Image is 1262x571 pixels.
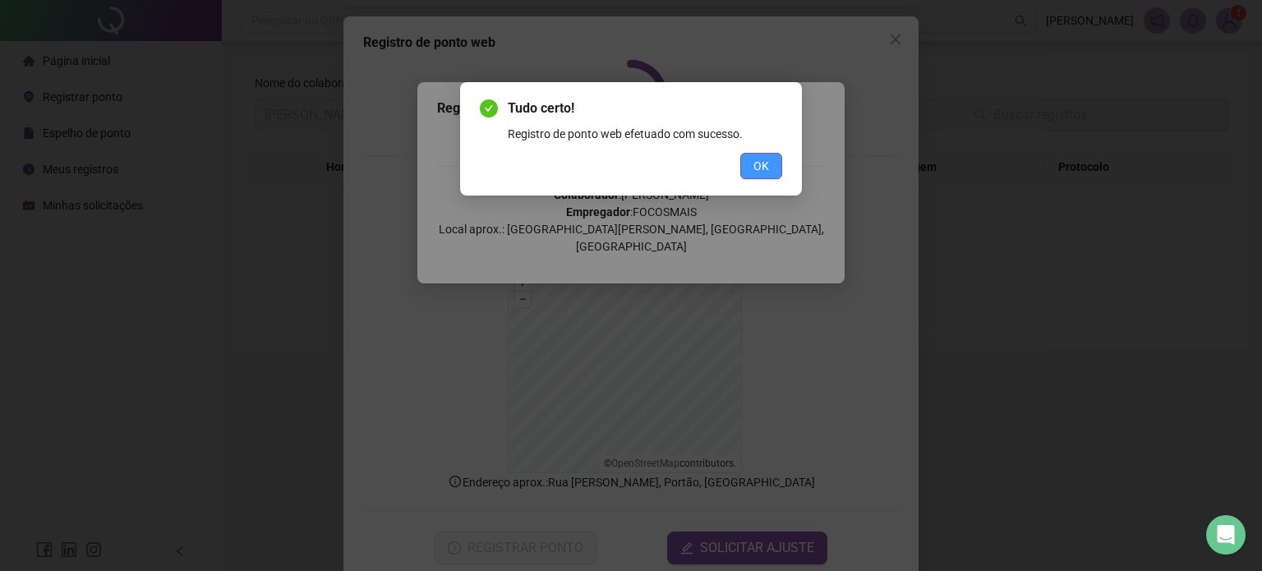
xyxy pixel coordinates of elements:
[1206,515,1246,555] div: Open Intercom Messenger
[480,99,498,117] span: check-circle
[508,125,782,143] div: Registro de ponto web efetuado com sucesso.
[508,99,782,118] span: Tudo certo!
[740,153,782,179] button: OK
[753,157,769,175] span: OK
